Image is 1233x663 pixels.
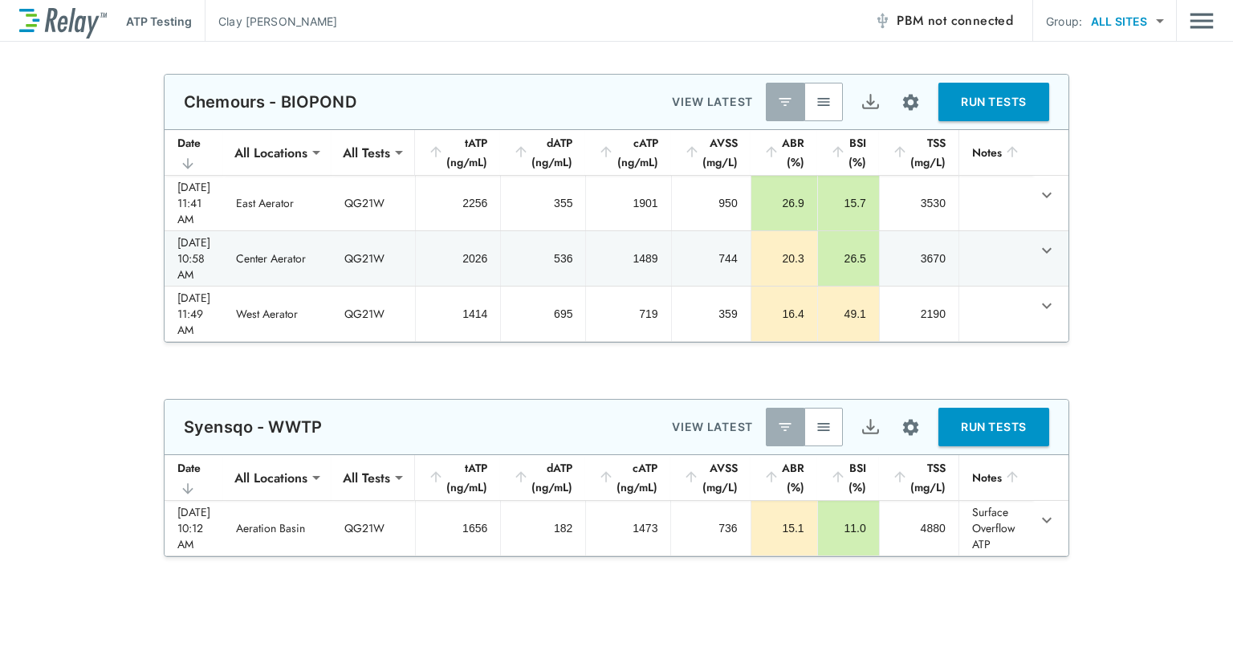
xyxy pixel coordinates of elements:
div: 15.7 [831,195,866,211]
p: Clay [PERSON_NAME] [218,13,337,30]
div: Notes [972,468,1020,487]
div: 3530 [893,195,946,211]
div: 695 [514,306,572,322]
img: View All [816,419,832,435]
div: Notes [972,143,1020,162]
img: View All [816,94,832,110]
td: Surface Overflow ATP [958,501,1033,555]
p: ATP Testing [126,13,192,30]
div: [DATE] 11:41 AM [177,179,210,227]
div: 719 [599,306,657,322]
div: TSS (mg/L) [892,458,946,497]
div: dATP (ng/mL) [513,458,572,497]
img: Drawer Icon [1190,6,1214,36]
button: Export [851,83,889,121]
button: expand row [1033,237,1060,264]
img: Export Icon [861,92,881,112]
div: 3670 [893,250,946,266]
td: West Aerator [223,287,332,341]
div: 11.0 [831,520,866,536]
th: Date [165,130,223,176]
div: 1414 [429,306,487,322]
div: 20.3 [764,250,804,266]
div: 4880 [893,520,946,536]
button: expand row [1033,292,1060,319]
img: Export Icon [861,417,881,437]
button: PBM not connected [868,5,1019,37]
div: dATP (ng/mL) [513,133,572,172]
img: Settings Icon [901,417,921,437]
div: tATP (ng/mL) [428,133,487,172]
table: sticky table [165,455,1068,556]
td: QG21W [332,287,415,341]
div: 49.1 [831,306,866,322]
th: Date [165,455,223,501]
div: [DATE] 10:58 AM [177,234,210,283]
p: Syensqo - WWTP [184,417,322,437]
td: QG21W [332,176,415,230]
button: expand row [1033,506,1060,534]
button: Site setup [889,406,932,449]
div: 1901 [599,195,657,211]
span: PBM [897,10,1013,32]
div: 2190 [893,306,946,322]
div: 536 [514,250,572,266]
div: 1489 [599,250,657,266]
div: 744 [685,250,738,266]
iframe: Resource center [1069,615,1217,651]
div: 182 [514,520,572,536]
div: 15.1 [764,520,804,536]
p: VIEW LATEST [672,92,753,112]
div: [DATE] 11:49 AM [177,290,210,338]
div: All Locations [223,136,319,169]
div: 950 [685,195,738,211]
div: All Locations [223,462,319,494]
div: 736 [684,520,737,536]
div: 26.9 [764,195,804,211]
td: Aeration Basin [223,501,332,555]
div: 1656 [429,520,487,536]
div: 359 [685,306,738,322]
div: ABR (%) [763,458,804,497]
button: Main menu [1190,6,1214,36]
div: tATP (ng/mL) [428,458,487,497]
div: 355 [514,195,572,211]
table: sticky table [165,130,1068,342]
img: Latest [777,419,793,435]
p: VIEW LATEST [672,417,753,437]
td: QG21W [332,501,415,555]
div: 1473 [599,520,657,536]
div: BSI (%) [830,133,866,172]
button: Export [851,408,889,446]
td: East Aerator [223,176,332,230]
div: cATP (ng/mL) [598,133,657,172]
div: 2026 [429,250,487,266]
div: TSS (mg/L) [892,133,946,172]
div: cATP (ng/mL) [598,458,657,497]
img: LuminUltra Relay [19,4,107,39]
button: RUN TESTS [938,408,1049,446]
button: RUN TESTS [938,83,1049,121]
td: Center Aerator [223,231,332,286]
button: expand row [1033,181,1060,209]
div: [DATE] 10:12 AM [177,504,210,552]
div: All Tests [332,136,401,169]
p: Chemours - BIOPOND [184,92,356,112]
span: not connected [928,11,1013,30]
div: BSI (%) [830,458,866,497]
div: 2256 [429,195,487,211]
div: AVSS (mg/L) [683,458,737,497]
div: 26.5 [831,250,866,266]
img: Offline Icon [874,13,890,29]
td: QG21W [332,231,415,286]
div: 16.4 [764,306,804,322]
div: ABR (%) [763,133,804,172]
img: Settings Icon [901,92,921,112]
p: Group: [1046,13,1082,30]
div: All Tests [332,462,401,494]
div: AVSS (mg/L) [684,133,738,172]
img: Latest [777,94,793,110]
button: Site setup [889,81,932,124]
